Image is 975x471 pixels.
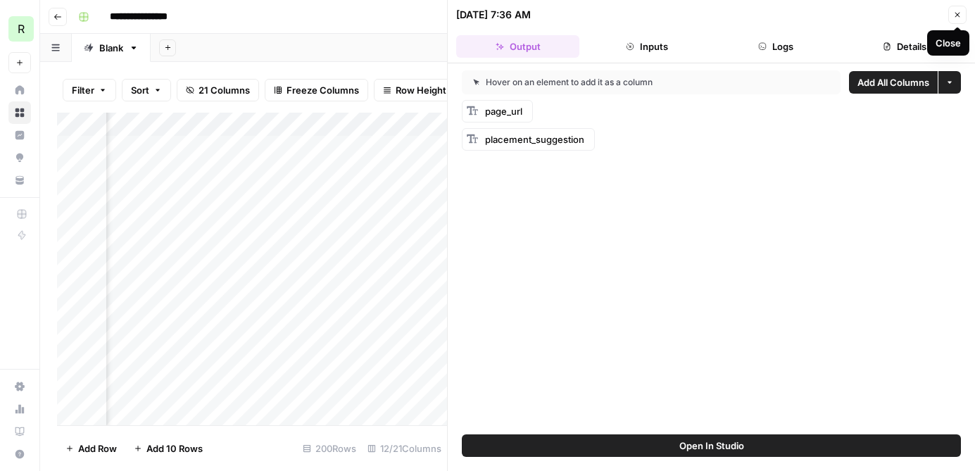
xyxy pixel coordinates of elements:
[57,437,125,460] button: Add Row
[199,83,250,97] span: 21 Columns
[585,35,708,58] button: Inputs
[843,35,967,58] button: Details
[8,101,31,124] a: Browse
[8,124,31,146] a: Insights
[72,83,94,97] span: Filter
[78,441,117,456] span: Add Row
[8,375,31,398] a: Settings
[287,83,359,97] span: Freeze Columns
[8,169,31,191] a: Your Data
[462,434,961,457] button: Open In Studio
[177,79,259,101] button: 21 Columns
[8,420,31,443] a: Learning Hub
[8,11,31,46] button: Workspace: Re-Leased
[362,437,447,460] div: 12/21 Columns
[715,35,838,58] button: Logs
[456,8,531,22] div: [DATE] 7:36 AM
[125,437,211,460] button: Add 10 Rows
[456,35,579,58] button: Output
[849,71,938,94] button: Add All Columns
[473,76,741,89] div: Hover on an element to add it as a column
[8,398,31,420] a: Usage
[131,83,149,97] span: Sort
[8,79,31,101] a: Home
[99,41,123,55] div: Blank
[146,441,203,456] span: Add 10 Rows
[122,79,171,101] button: Sort
[857,75,929,89] span: Add All Columns
[936,36,961,50] div: Close
[485,134,584,145] span: placement_suggestion
[8,443,31,465] button: Help + Support
[396,83,446,97] span: Row Height
[8,146,31,169] a: Opportunities
[72,34,151,62] a: Blank
[63,79,116,101] button: Filter
[297,437,362,460] div: 200 Rows
[374,79,455,101] button: Row Height
[265,79,368,101] button: Freeze Columns
[485,106,522,117] span: page_url
[679,439,744,453] span: Open In Studio
[18,20,25,37] span: R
